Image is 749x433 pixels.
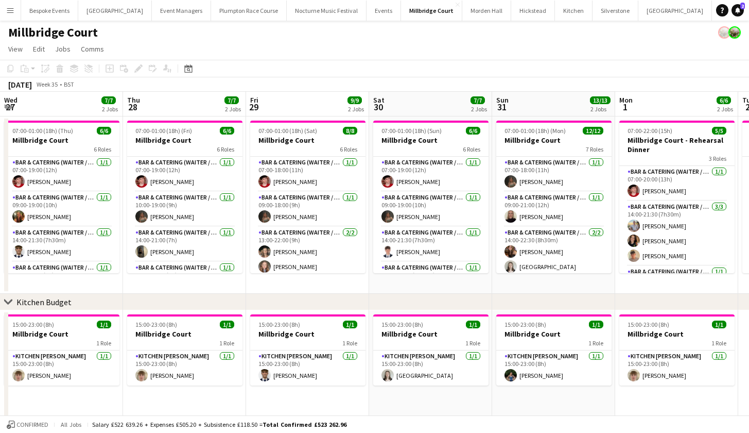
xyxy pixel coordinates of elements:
span: 07:00-01:00 (18h) (Sat) [258,127,317,135]
a: 2 [731,4,744,16]
span: Jobs [55,44,71,54]
span: Sat [373,95,385,105]
app-card-role: Bar & Catering (Waiter / waitress)1/109:00-19:00 (10h)[PERSON_NAME] [4,192,119,227]
span: 1/1 [466,321,480,328]
h1: Millbridge Court [8,25,98,40]
button: [GEOGRAPHIC_DATA] [78,1,152,21]
app-card-role: Bar & Catering (Waiter / waitress)1/114:00-22:30 (8h30m) [373,262,489,297]
app-card-role: Bar & Catering (Waiter / waitress)1/114:00-21:30 (7h30m)[PERSON_NAME] [4,227,119,262]
span: 15:00-23:00 (8h) [504,321,546,328]
a: View [4,42,27,56]
h3: Millbridge Court [619,329,735,339]
span: 2 [740,3,745,9]
span: 6/6 [220,127,234,135]
app-card-role: Bar & Catering (Waiter / waitress)1/114:00-21:30 (7h30m)[PERSON_NAME] [373,227,489,262]
span: 6 Roles [94,145,111,153]
span: Sun [496,95,509,105]
a: Jobs [51,42,75,56]
h3: Millbridge Court [127,329,242,339]
app-job-card: 07:00-01:00 (18h) (Fri)6/6Millbridge Court6 RolesBar & Catering (Waiter / waitress)1/107:00-19:00... [127,121,242,273]
span: Thu [127,95,140,105]
app-job-card: 07:00-01:00 (18h) (Thu)6/6Millbridge Court6 RolesBar & Catering (Waiter / waitress)1/107:00-19:00... [4,121,119,273]
div: 15:00-23:00 (8h)1/1Millbridge Court1 RoleKitchen [PERSON_NAME]1/115:00-23:00 (8h)[PERSON_NAME] [127,314,242,386]
app-card-role: Bar & Catering (Waiter / waitress)1/107:00-18:00 (11h)[PERSON_NAME] [496,157,612,192]
app-card-role: Bar & Catering (Waiter / waitress)1/109:00-18:00 (9h)[PERSON_NAME] [250,192,365,227]
span: 6/6 [717,96,731,104]
h3: Millbridge Court [496,136,612,145]
span: 6 Roles [463,145,480,153]
button: [GEOGRAPHIC_DATA] [638,1,712,21]
span: 1/1 [589,321,603,328]
h3: Millbridge Court [4,329,119,339]
app-card-role: Kitchen [PERSON_NAME]1/115:00-23:00 (8h)[PERSON_NAME] [127,351,242,386]
a: Edit [29,42,49,56]
app-card-role: Bar & Catering (Waiter / waitress)2/213:00-22:00 (9h)[PERSON_NAME][PERSON_NAME] [250,227,365,277]
app-card-role: Bar & Catering (Waiter / waitress)1/114:00-22:00 (8h) [127,262,242,297]
span: 7/7 [101,96,116,104]
h3: Millbridge Court [373,136,489,145]
div: BST [64,80,74,88]
h3: Millbridge Court [496,329,612,339]
span: 1/1 [220,321,234,328]
span: 1 Role [342,339,357,347]
h3: Millbridge Court [250,136,365,145]
app-job-card: 07:00-22:00 (15h)5/5Millbridge Court - Rehearsal Dinner3 RolesBar & Catering (Waiter / waitress)1... [619,121,735,273]
span: 07:00-01:00 (18h) (Fri) [135,127,192,135]
app-job-card: 15:00-23:00 (8h)1/1Millbridge Court1 RoleKitchen [PERSON_NAME]1/115:00-23:00 (8h)[PERSON_NAME] [496,314,612,386]
button: Bespoke Events [21,1,78,21]
span: 7/7 [471,96,485,104]
span: 1 [618,101,633,113]
app-card-role: Bar & Catering (Waiter / waitress)3/314:00-21:30 (7h30m)[PERSON_NAME][PERSON_NAME][PERSON_NAME] [619,201,735,266]
app-card-role: Kitchen [PERSON_NAME]1/115:00-23:00 (8h)[PERSON_NAME] [619,351,735,386]
div: 07:00-01:00 (18h) (Sun)6/6Millbridge Court6 RolesBar & Catering (Waiter / waitress)1/107:00-19:00... [373,121,489,273]
span: 6/6 [97,127,111,135]
span: Total Confirmed £523 262.96 [263,421,346,428]
span: Fri [250,95,258,105]
button: Events [367,1,401,21]
button: Kitchen [555,1,593,21]
span: 15:00-23:00 (8h) [12,321,54,328]
app-card-role: Bar & Catering (Waiter / waitress)1/107:00-19:00 (12h)[PERSON_NAME] [4,157,119,192]
h3: Millbridge Court [127,136,242,145]
app-card-role: Bar & Catering (Waiter / waitress)2/214:00-22:30 (8h30m)[PERSON_NAME][GEOGRAPHIC_DATA] [496,227,612,277]
button: Millbridge Court [401,1,462,21]
div: 2 Jobs [590,105,610,113]
app-card-role: Bar & Catering (Waiter / waitress)1/107:00-20:00 (13h)[PERSON_NAME] [619,166,735,201]
h3: Millbridge Court - Rehearsal Dinner [619,136,735,154]
span: 30 [372,101,385,113]
span: 6/6 [466,127,480,135]
app-job-card: 15:00-23:00 (8h)1/1Millbridge Court1 RoleKitchen [PERSON_NAME]1/115:00-23:00 (8h)[PERSON_NAME] [619,314,735,386]
span: Week 35 [34,80,60,88]
button: Nocturne Music Festival [287,1,367,21]
span: 1/1 [712,321,726,328]
div: 15:00-23:00 (8h)1/1Millbridge Court1 RoleKitchen [PERSON_NAME]1/115:00-23:00 (8h)[GEOGRAPHIC_DATA] [373,314,489,386]
a: Comms [77,42,108,56]
span: 31 [495,101,509,113]
span: 3 Roles [709,155,726,162]
div: 2 Jobs [471,105,487,113]
span: 29 [249,101,258,113]
div: 15:00-23:00 (8h)1/1Millbridge Court1 RoleKitchen [PERSON_NAME]1/115:00-23:00 (8h)[PERSON_NAME] [4,314,119,386]
app-card-role: Kitchen [PERSON_NAME]1/115:00-23:00 (8h)[PERSON_NAME] [496,351,612,386]
span: 1 Role [711,339,726,347]
span: 15:00-23:00 (8h) [628,321,669,328]
div: 2 Jobs [102,105,118,113]
span: 7 Roles [586,145,603,153]
span: 07:00-01:00 (18h) (Sun) [381,127,442,135]
app-job-card: 07:00-01:00 (18h) (Sat)8/8Millbridge Court6 RolesBar & Catering (Waiter / waitress)1/107:00-18:00... [250,121,365,273]
app-card-role: Bar & Catering (Waiter / waitress)1/109:00-21:00 (12h)[PERSON_NAME] [496,192,612,227]
button: Confirmed [5,419,50,430]
span: Mon [619,95,633,105]
span: 15:00-23:00 (8h) [258,321,300,328]
span: 27 [3,101,18,113]
app-card-role: Bar & Catering (Waiter / waitress)1/114:00-21:00 (7h)[PERSON_NAME] [127,227,242,262]
app-card-role: Kitchen [PERSON_NAME]1/115:00-23:00 (8h)[GEOGRAPHIC_DATA] [373,351,489,386]
div: Salary £522 639.26 + Expenses £505.20 + Subsistence £118.50 = [92,421,346,428]
app-user-avatar: Staffing Manager [718,26,730,39]
app-card-role: Bar & Catering (Waiter / waitress)1/1 [619,266,735,301]
app-card-role: Kitchen [PERSON_NAME]1/115:00-23:00 (8h)[PERSON_NAME] [4,351,119,386]
span: Wed [4,95,18,105]
span: 1/1 [97,321,111,328]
